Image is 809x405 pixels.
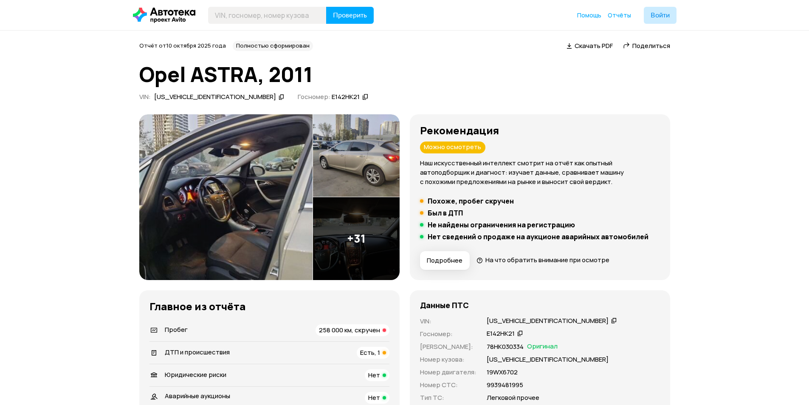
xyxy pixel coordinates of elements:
[487,380,523,390] p: 9939481995
[233,41,313,51] div: Полностью сформирован
[420,342,476,351] p: [PERSON_NAME] :
[428,221,575,229] h5: Не найдены ограничения на регистрацию
[326,7,374,24] button: Проверить
[154,93,276,102] div: [US_VEHICLE_IDENTIFICATION_NUMBER]
[333,12,367,19] span: Проверить
[368,393,380,402] span: Нет
[427,256,462,265] span: Подробнее
[319,326,380,334] span: 258 000 км, скручен
[420,142,485,153] div: Можно осмотреть
[428,197,514,205] h5: Похоже, пробег скручен
[651,12,670,19] span: Войти
[485,255,609,264] span: На что обратить внимание при осмотре
[487,329,515,338] div: Е142НК21
[165,325,188,334] span: Пробег
[420,159,660,187] p: Наш искусственный интеллект смотрит на отчёт как опытный автоподборщик и диагност: изучает данные...
[420,329,476,339] p: Госномер :
[368,371,380,380] span: Нет
[577,11,601,19] span: Помощь
[428,232,648,241] h5: Нет сведений о продаже на аукционе аварийных автомобилей
[608,11,631,19] span: Отчёты
[165,370,226,379] span: Юридические риски
[487,368,518,377] p: 19WХ6702
[139,42,226,49] span: Отчёт от 10 октября 2025 года
[420,300,469,310] h4: Данные ПТС
[428,209,463,217] h5: Был в ДТП
[487,355,609,364] p: [US_VEHICLE_IDENTIFICATION_NUMBER]
[360,348,380,357] span: Есть, 1
[139,92,151,101] span: VIN :
[608,11,631,20] a: Отчёты
[567,41,613,50] a: Скачать PDF
[487,317,609,326] div: [US_VEHICLE_IDENTIFICATION_NUMBER]
[487,393,539,402] p: Легковой прочее
[577,11,601,20] a: Помощь
[420,317,476,326] p: VIN :
[149,300,389,312] h3: Главное из отчёта
[208,7,327,24] input: VIN, госномер, номер кузова
[420,368,476,377] p: Номер двигателя :
[420,355,476,364] p: Номер кузова :
[623,41,670,50] a: Поделиться
[420,380,476,390] p: Номер СТС :
[487,342,524,351] p: 78НК030334
[165,391,230,400] span: Аварийные аукционы
[644,7,677,24] button: Войти
[332,93,360,102] div: Е142НК21
[139,63,670,86] h1: Opel ASTRA, 2011
[575,41,613,50] span: Скачать PDF
[527,342,558,351] span: Оригинал
[165,348,230,357] span: ДТП и происшествия
[632,41,670,50] span: Поделиться
[420,393,476,402] p: Тип ТС :
[298,92,330,101] span: Госномер:
[420,125,660,136] h3: Рекомендация
[420,251,470,270] button: Подробнее
[476,255,610,264] a: На что обратить внимание при осмотре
